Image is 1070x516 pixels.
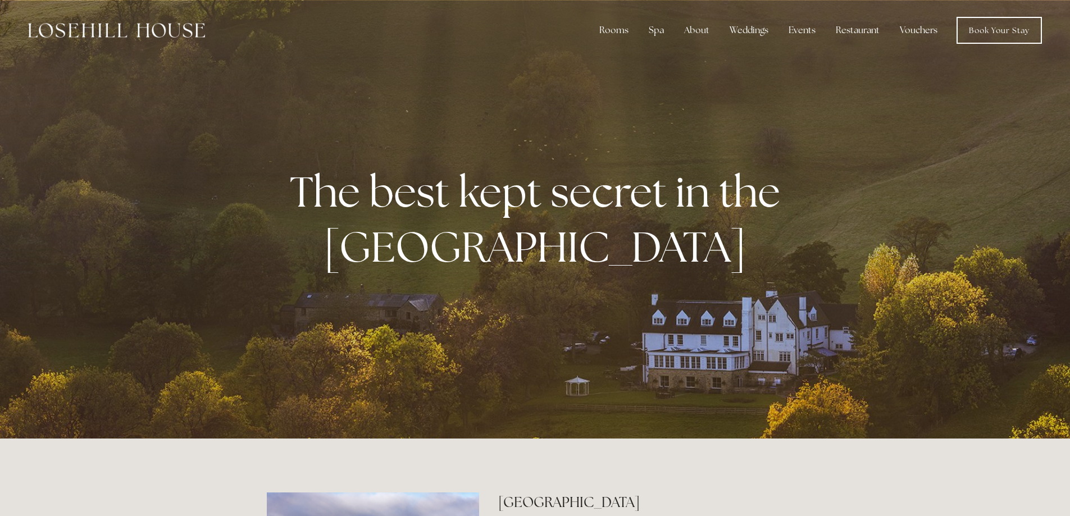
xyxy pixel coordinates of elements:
[827,19,889,42] div: Restaurant
[28,23,205,38] img: Losehill House
[498,492,803,512] h2: [GEOGRAPHIC_DATA]
[640,19,673,42] div: Spa
[957,17,1042,44] a: Book Your Stay
[290,164,789,274] strong: The best kept secret in the [GEOGRAPHIC_DATA]
[721,19,777,42] div: Weddings
[590,19,638,42] div: Rooms
[891,19,946,42] a: Vouchers
[675,19,718,42] div: About
[780,19,825,42] div: Events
